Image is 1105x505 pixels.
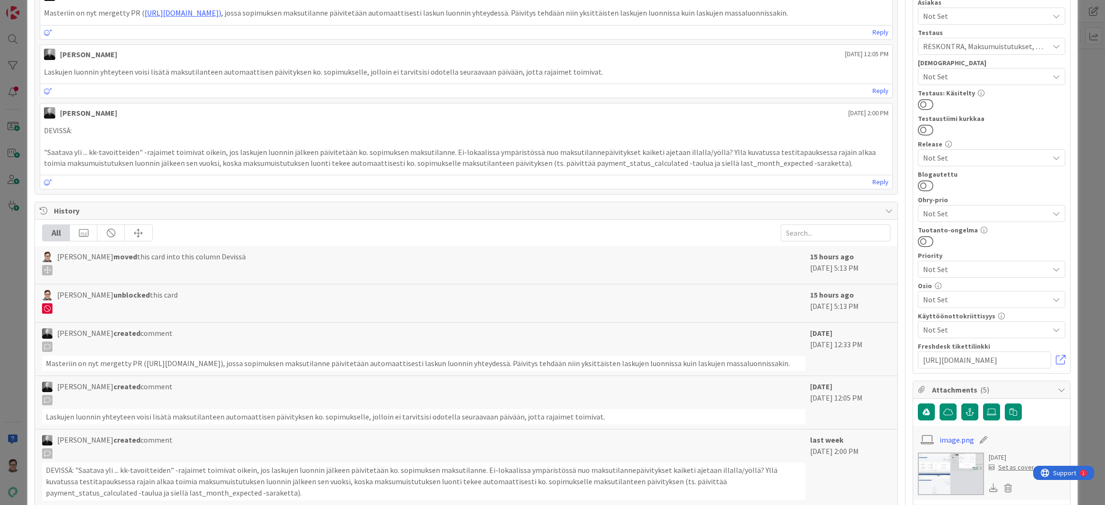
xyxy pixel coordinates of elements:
[918,171,1065,178] div: Blogautettu
[810,289,890,317] div: [DATE] 5:13 PM
[923,324,1049,335] span: Not Set
[49,4,52,11] div: 1
[60,107,117,119] div: [PERSON_NAME]
[940,434,974,445] a: image.png
[810,381,890,424] div: [DATE] 12:05 PM
[918,252,1065,259] div: Priority
[872,26,889,38] a: Reply
[918,90,1065,96] div: Testaus: Käsitelty
[872,176,889,188] a: Reply
[989,462,1034,472] div: Set as cover
[113,435,140,445] b: created
[923,10,1049,22] span: Not Set
[918,197,1065,203] div: Ohry-prio
[923,207,1044,220] span: Not Set
[42,462,805,500] div: DEVISSÄ: "Saatava yli ... kk-tavoitteiden" -rajaimet toimivat oikein, jos laskujen luonnin jälkee...
[810,328,832,338] b: [DATE]
[54,205,880,216] span: History
[923,263,1044,276] span: Not Set
[810,251,890,279] div: [DATE] 5:13 PM
[923,152,1049,163] span: Not Set
[923,71,1049,82] span: Not Set
[42,290,52,300] img: SM
[923,294,1049,305] span: Not Set
[42,382,52,392] img: MV
[845,49,889,59] span: [DATE] 12:05 PM
[42,328,52,339] img: MV
[57,251,246,275] span: [PERSON_NAME] this card into this column Devissä
[60,49,117,60] div: [PERSON_NAME]
[989,482,999,494] div: Download
[810,382,832,391] b: [DATE]
[145,8,221,17] a: [URL][DOMAIN_NAME])
[113,328,140,338] b: created
[872,85,889,97] a: Reply
[113,290,150,300] b: unblocked
[918,60,1065,66] div: [DEMOGRAPHIC_DATA]
[918,115,1065,122] div: Testaustiimi kurkkaa
[810,434,890,500] div: [DATE] 2:00 PM
[932,384,1053,395] span: Attachments
[810,327,890,371] div: [DATE] 12:33 PM
[810,290,854,300] b: 15 hours ago
[57,381,173,405] span: [PERSON_NAME] comment
[810,435,844,445] b: last week
[113,252,137,261] b: moved
[44,67,888,77] p: Laskujen luonnin yhteyteen voisi lisätä maksutilanteen automaattisen päivityksen ko. sopimukselle...
[57,289,178,314] span: [PERSON_NAME] this card
[918,282,1065,289] div: Osio
[42,252,52,262] img: SM
[980,385,989,394] span: ( 5 )
[42,409,805,424] div: Laskujen luonnin yhteyteen voisi lisätä maksutilanteen automaattisen päivityksen ko. sopimukselle...
[989,453,1034,462] div: [DATE]
[781,224,890,241] input: Search...
[20,1,43,13] span: Support
[57,327,173,352] span: [PERSON_NAME] comment
[848,108,889,118] span: [DATE] 2:00 PM
[918,29,1065,36] div: Testaus
[923,41,1049,52] span: RESKONTRA, Maksumuistutukset, MSuunnitelmat
[42,435,52,445] img: MV
[42,356,805,371] div: Masteriin on nyt mergetty PR ([URL][DOMAIN_NAME]), jossa sopimuksen maksutilanne päivitetään auto...
[918,227,1065,233] div: Tuotanto-ongelma
[810,252,854,261] b: 15 hours ago
[918,343,1065,350] div: Freshdesk tikettilinkki
[918,141,1065,147] div: Release
[57,434,173,459] span: [PERSON_NAME] comment
[113,382,140,391] b: created
[44,125,888,136] p: DEVISSÄ:
[43,225,70,241] div: All
[918,313,1065,319] div: Käyttöönottokriittisyys
[44,147,888,168] p: "Saatava yli ... kk-tavoitteiden" -rajaimet toimivat oikein, jos laskujen luonnin jälkeen päivite...
[44,49,55,60] img: MV
[44,8,888,18] p: Masteriin on nyt mergetty PR ( , jossa sopimuksen maksutilanne päivitetään automaattisesti laskun...
[44,107,55,119] img: MV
